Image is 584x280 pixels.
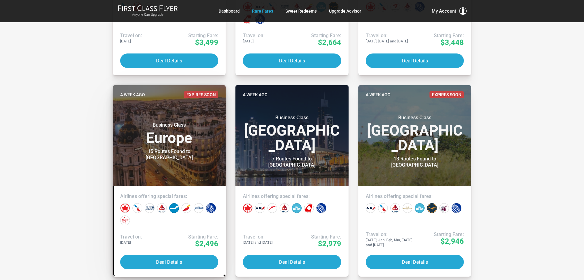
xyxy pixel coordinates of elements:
div: Air Canada [120,203,130,213]
a: A week agoExpires SoonBusiness ClassEurope15 Routes Found to [GEOGRAPHIC_DATA]Airlines offering s... [113,85,226,277]
time: A week ago [366,91,391,98]
div: Air France [255,203,265,213]
span: My Account [432,7,456,15]
div: Virgin Atlantic [120,215,130,225]
button: Deal Details [243,53,341,68]
div: Qatar [439,203,449,213]
div: Air France [366,203,376,213]
div: 15 Routes Found to [GEOGRAPHIC_DATA] [131,148,208,161]
img: First Class Flyer [118,5,178,11]
button: Deal Details [366,53,464,68]
a: Sweet Redeems [285,6,317,17]
div: Delta Airlines [390,203,400,213]
button: Deal Details [366,255,464,269]
span: Expires Soon [184,91,218,98]
h3: Europe [120,122,219,145]
small: Business Class [131,122,208,128]
button: Deal Details [120,53,219,68]
small: Business Class [254,115,330,121]
button: Deal Details [120,255,219,269]
h4: Airlines offering special fares: [366,193,464,199]
div: Austrian Airlines‎ [267,203,277,213]
time: A week ago [120,91,145,98]
a: A week agoBusiness Class[GEOGRAPHIC_DATA]7 Routes Found to [GEOGRAPHIC_DATA]Airlines offering spe... [235,85,349,277]
div: American Airlines [132,203,142,213]
div: Air Canada [243,203,253,213]
h3: [GEOGRAPHIC_DATA] [366,115,464,153]
div: American Airlines [378,203,388,213]
small: Anyone Can Upgrade [118,13,178,17]
div: 13 Routes Found to [GEOGRAPHIC_DATA] [376,156,453,168]
div: 7 Routes Found to [GEOGRAPHIC_DATA] [254,156,330,168]
div: United [206,203,216,213]
small: Business Class [376,115,453,121]
button: Deal Details [243,255,341,269]
a: Dashboard [219,6,240,17]
div: JetBlue [194,203,204,213]
div: Iberia [181,203,191,213]
div: KLM [292,203,302,213]
button: My Account [432,7,467,15]
div: KLM [415,203,425,213]
div: Lufthansa [427,203,437,213]
a: Rare Fares [252,6,273,17]
time: A week ago [243,91,268,98]
div: British Airways [145,203,155,213]
div: United [316,203,326,213]
h4: Airlines offering special fares: [120,193,219,199]
div: Swiss [304,203,314,213]
div: Delta Airlines [280,203,289,213]
h3: [GEOGRAPHIC_DATA] [243,115,341,153]
h4: Airlines offering special fares: [243,193,341,199]
div: United [452,203,461,213]
div: Delta Airlines [157,203,167,213]
div: Finnair [169,203,179,213]
span: Expires Soon [429,91,464,98]
a: First Class FlyerAnyone Can Upgrade [118,5,178,17]
a: A week agoExpires SoonBusiness Class[GEOGRAPHIC_DATA]13 Routes Found to [GEOGRAPHIC_DATA]Airlines... [358,85,471,277]
div: Etihad [403,203,412,213]
a: Upgrade Advisor [329,6,361,17]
